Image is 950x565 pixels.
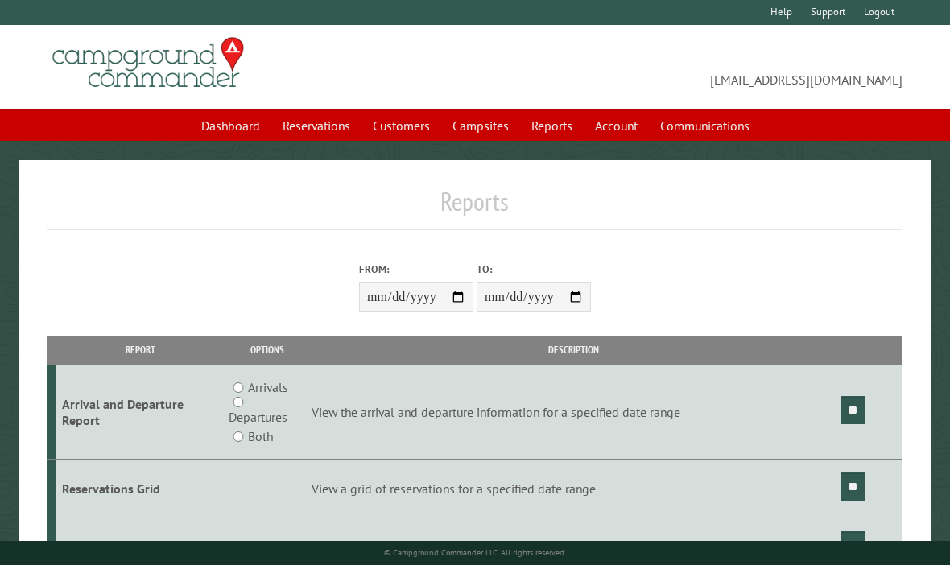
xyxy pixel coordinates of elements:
[248,377,288,397] label: Arrivals
[192,110,270,141] a: Dashboard
[651,110,759,141] a: Communications
[273,110,360,141] a: Reservations
[56,460,226,518] td: Reservations Grid
[226,336,309,364] th: Options
[47,186,902,230] h1: Reports
[309,460,838,518] td: View a grid of reservations for a specified date range
[229,407,287,427] label: Departures
[359,262,473,277] label: From:
[443,110,518,141] a: Campsites
[475,44,902,89] span: [EMAIL_ADDRESS][DOMAIN_NAME]
[47,31,249,94] img: Campground Commander
[309,365,838,460] td: View the arrival and departure information for a specified date range
[56,336,226,364] th: Report
[309,336,838,364] th: Description
[384,547,566,558] small: © Campground Commander LLC. All rights reserved.
[522,110,582,141] a: Reports
[363,110,440,141] a: Customers
[585,110,647,141] a: Account
[248,427,273,446] label: Both
[477,262,591,277] label: To:
[56,365,226,460] td: Arrival and Departure Report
